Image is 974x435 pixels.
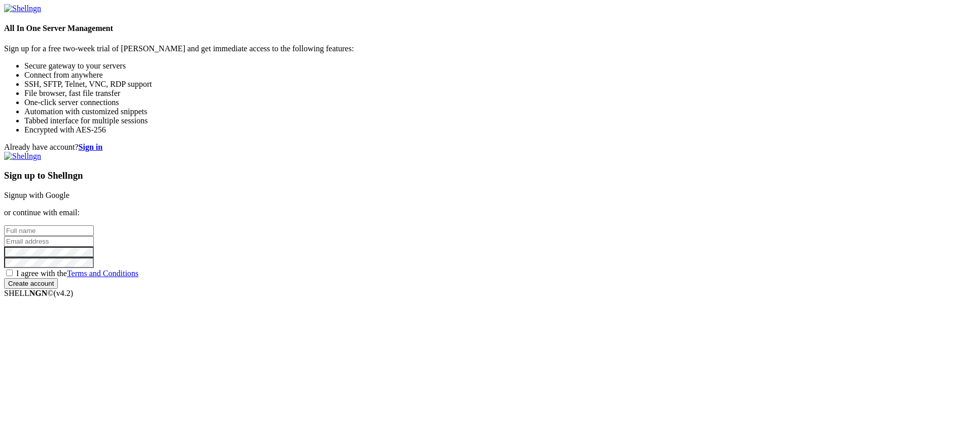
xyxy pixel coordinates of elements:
b: NGN [29,289,48,297]
h4: All In One Server Management [4,24,970,33]
img: Shellngn [4,4,41,13]
a: Signup with Google [4,191,69,199]
li: Encrypted with AES-256 [24,125,970,135]
p: Sign up for a free two-week trial of [PERSON_NAME] and get immediate access to the following feat... [4,44,970,53]
li: Automation with customized snippets [24,107,970,116]
div: Already have account? [4,143,970,152]
li: SSH, SFTP, Telnet, VNC, RDP support [24,80,970,89]
input: Full name [4,225,94,236]
input: Create account [4,278,58,289]
span: 4.2.0 [54,289,74,297]
h3: Sign up to Shellngn [4,170,970,181]
span: I agree with the [16,269,138,278]
input: Email address [4,236,94,247]
li: One-click server connections [24,98,970,107]
img: Shellngn [4,152,41,161]
li: Tabbed interface for multiple sessions [24,116,970,125]
a: Terms and Conditions [67,269,138,278]
p: or continue with email: [4,208,970,217]
li: File browser, fast file transfer [24,89,970,98]
li: Secure gateway to your servers [24,61,970,71]
span: SHELL © [4,289,73,297]
li: Connect from anywhere [24,71,970,80]
input: I agree with theTerms and Conditions [6,270,13,276]
a: Sign in [79,143,103,151]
